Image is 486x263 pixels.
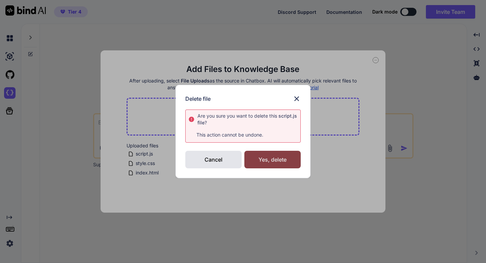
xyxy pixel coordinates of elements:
[293,95,301,103] img: close
[244,151,301,168] div: Yes, delete
[197,113,300,126] div: Are you sure you want to delete this ?
[185,151,242,168] div: Cancel
[185,95,211,103] h3: Delete file
[188,131,300,138] p: This action cannot be undone.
